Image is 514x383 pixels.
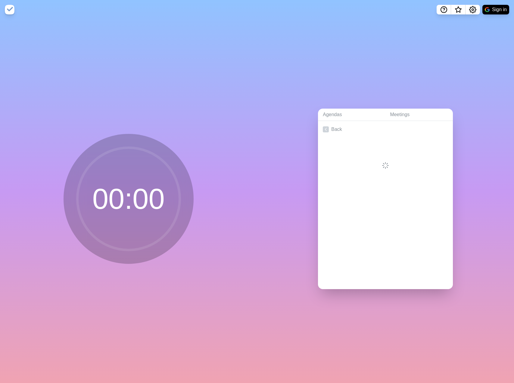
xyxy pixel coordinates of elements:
a: Agendas [318,109,385,121]
img: google logo [485,7,490,12]
button: Help [437,5,451,14]
button: Sign in [482,5,509,14]
a: Back [318,121,453,138]
button: Settings [466,5,480,14]
button: What’s new [451,5,466,14]
img: timeblocks logo [5,5,14,14]
a: Meetings [385,109,453,121]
